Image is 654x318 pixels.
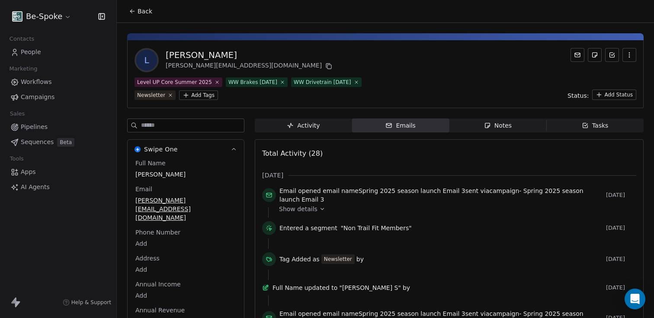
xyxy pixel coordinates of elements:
div: Tasks [582,121,609,130]
span: [DATE] [606,192,636,199]
span: Add [135,265,236,274]
a: Workflows [7,75,109,89]
button: Back [124,3,157,19]
span: Tools [6,152,27,165]
span: Marketing [6,62,41,75]
span: Be-Spoke [26,11,62,22]
span: by [403,283,410,292]
div: Open Intercom Messenger [625,289,645,309]
span: "[PERSON_NAME] S" [339,283,401,292]
a: Apps [7,165,109,179]
span: Spring 2025 season launch Email 3 [359,310,465,317]
span: [PERSON_NAME] [135,170,236,179]
span: People [21,48,41,57]
div: [PERSON_NAME][EMAIL_ADDRESS][DOMAIN_NAME] [166,61,334,71]
span: as [313,255,320,263]
button: Swipe OneSwipe One [128,140,244,159]
a: People [7,45,109,59]
span: Full Name [272,283,303,292]
a: Show details [279,205,630,213]
span: Help & Support [71,299,111,306]
img: Swipe One [135,146,141,152]
img: Facebook%20profile%20picture.png [12,11,22,22]
span: Annual Income [134,280,183,289]
span: Address [134,254,161,263]
div: [PERSON_NAME] [166,49,334,61]
button: Add Status [592,90,636,100]
div: Newsletter [137,91,165,99]
span: Status: [567,91,589,100]
span: [DATE] [606,284,636,291]
span: [PERSON_NAME][EMAIL_ADDRESS][DOMAIN_NAME] [135,196,236,222]
div: Activity [287,121,320,130]
span: Annual Revenue [134,306,186,315]
span: Spring 2025 season launch Email 3 [359,187,465,194]
div: Level UP Core Summer 2025 [137,78,212,86]
div: Notes [484,121,512,130]
span: Swipe One [144,145,178,154]
span: [DATE] [262,171,283,180]
span: Show details [279,205,317,213]
span: Beta [57,138,74,147]
span: email name sent via campaign - [279,186,603,204]
span: [DATE] [606,225,636,231]
span: Tag Added [279,255,311,263]
button: Be-Spoke [10,9,73,24]
span: "Non Trail Fit Members" [341,224,412,232]
span: [DATE] [606,256,636,263]
span: AI Agents [21,183,50,192]
span: Workflows [21,77,52,87]
span: Email [134,185,154,193]
span: Full Name [134,159,167,167]
span: by [356,255,364,263]
span: Email opened [279,187,321,194]
span: Sales [6,107,29,120]
span: L [136,50,157,71]
div: WW Drivetrain [DATE] [294,78,351,86]
a: Campaigns [7,90,109,104]
span: Campaigns [21,93,54,102]
span: Pipelines [21,122,48,132]
a: SequencesBeta [7,135,109,149]
div: Newsletter [324,255,352,263]
span: Add [135,239,236,248]
span: Contacts [6,32,38,45]
div: WW Brakes [DATE] [228,78,277,86]
span: Back [138,7,152,16]
a: Help & Support [63,299,111,306]
span: Email opened [279,310,321,317]
span: updated to [305,283,338,292]
button: Add Tags [179,90,218,100]
span: Add [135,291,236,300]
span: Total Activity (28) [262,149,323,157]
a: AI Agents [7,180,109,194]
span: Apps [21,167,36,177]
a: Pipelines [7,120,109,134]
span: Sequences [21,138,54,147]
span: Phone Number [134,228,182,237]
span: Entered a segment [279,224,337,232]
